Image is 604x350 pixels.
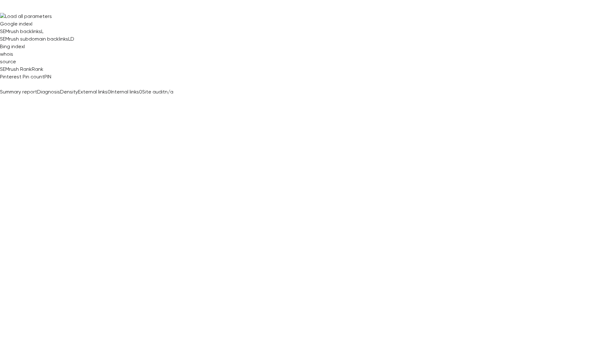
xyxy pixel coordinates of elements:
[142,89,173,95] a: Site auditn/a
[111,89,139,95] span: Internal links
[32,66,43,72] span: Rank
[24,43,25,49] span: I
[37,89,60,95] span: Diagnosis
[60,89,78,95] span: Density
[108,89,111,95] span: 0
[68,36,74,42] span: LD
[31,21,32,27] span: I
[142,89,165,95] span: Site audit
[165,89,173,95] span: n/a
[44,74,51,80] span: PIN
[139,89,142,95] span: 0
[41,28,43,34] span: L
[78,89,108,95] span: External links
[5,13,52,19] span: Load all parameters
